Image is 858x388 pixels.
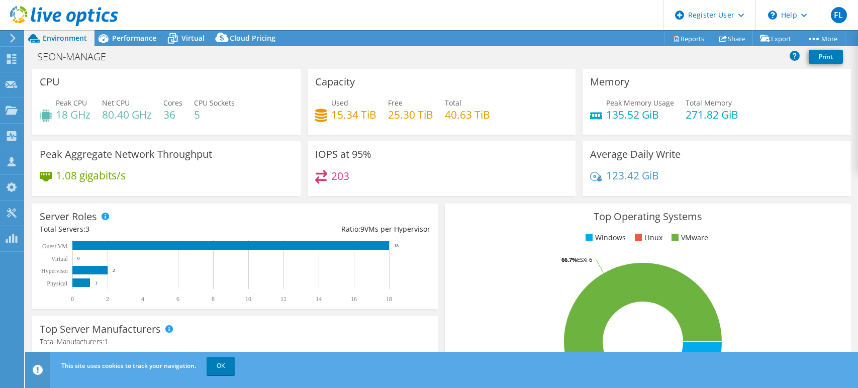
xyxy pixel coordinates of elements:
span: Used [331,98,348,108]
h4: 135.52 GiB [606,109,674,120]
h3: Memory [590,76,629,87]
span: Cores [163,98,182,108]
text: 2 [113,268,115,273]
h3: Capacity [315,76,355,87]
span: Cloud Pricing [230,33,275,43]
h1: SEON-MANAGE [33,51,122,62]
a: OK [207,357,235,375]
text: 6 [176,296,179,303]
h3: Peak Aggregate Network Throughput [40,149,212,160]
span: This site uses cookies to track your navigation. [61,361,196,370]
text: 0 [71,296,74,303]
h3: CPU [40,76,60,87]
li: Windows [583,232,626,243]
span: Environment [43,33,87,43]
h4: 123.42 GiB [606,170,659,181]
text: Guest VM [42,243,67,250]
h3: Average Daily Write [590,149,681,160]
text: 2 [106,296,109,303]
a: Share [712,31,753,46]
h4: 271.82 GiB [686,109,738,120]
span: Net CPU [102,98,130,108]
div: Total Servers: [40,224,235,235]
text: 12 [280,296,287,303]
text: 16 [351,296,357,303]
text: 10 [245,296,251,303]
span: Virtual [181,33,205,43]
text: Physical [47,280,67,287]
h4: 80.40 GHz [102,109,152,120]
h3: IOPS at 95% [315,149,371,160]
a: More [799,31,845,46]
h4: 1.08 gigabits/s [56,170,126,181]
span: 9 [360,224,364,234]
span: Peak CPU [56,98,87,108]
h3: Server Roles [40,211,97,222]
span: Peak Memory Usage [606,98,674,108]
span: Performance [112,33,156,43]
h4: 15.34 TiB [331,109,376,120]
span: 1 [104,337,108,346]
span: Total Memory [686,98,732,108]
span: 3 [85,224,89,234]
a: Print [809,50,843,64]
text: 8 [212,296,215,303]
span: CPU Sockets [194,98,235,108]
tspan: ESXi 6 [577,256,592,263]
div: Ratio: VMs per Hypervisor [235,224,431,235]
span: FL [831,7,847,23]
a: Reports [664,31,712,46]
li: Linux [632,232,662,243]
h4: 5 [194,109,235,120]
h4: 36 [163,109,182,120]
text: 4 [141,296,144,303]
h4: 40.63 TiB [445,109,490,120]
text: 1 [95,280,98,285]
h4: 203 [331,170,349,181]
svg: \n [768,11,777,20]
text: Hypervisor [41,267,68,274]
text: Virtual [51,255,68,262]
span: Total [445,98,461,108]
h4: 18 GHz [56,109,90,120]
text: 18 [394,243,399,248]
text: 18 [386,296,392,303]
h3: Top Server Manufacturers [40,324,161,335]
h4: 25.30 TiB [388,109,433,120]
a: Export [752,31,799,46]
tspan: 66.7% [561,256,577,263]
span: Free [388,98,403,108]
text: 14 [316,296,322,303]
h4: Total Manufacturers: [40,336,430,347]
li: VMware [669,232,708,243]
h3: Top Operating Systems [452,211,843,222]
text: 0 [77,256,80,261]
